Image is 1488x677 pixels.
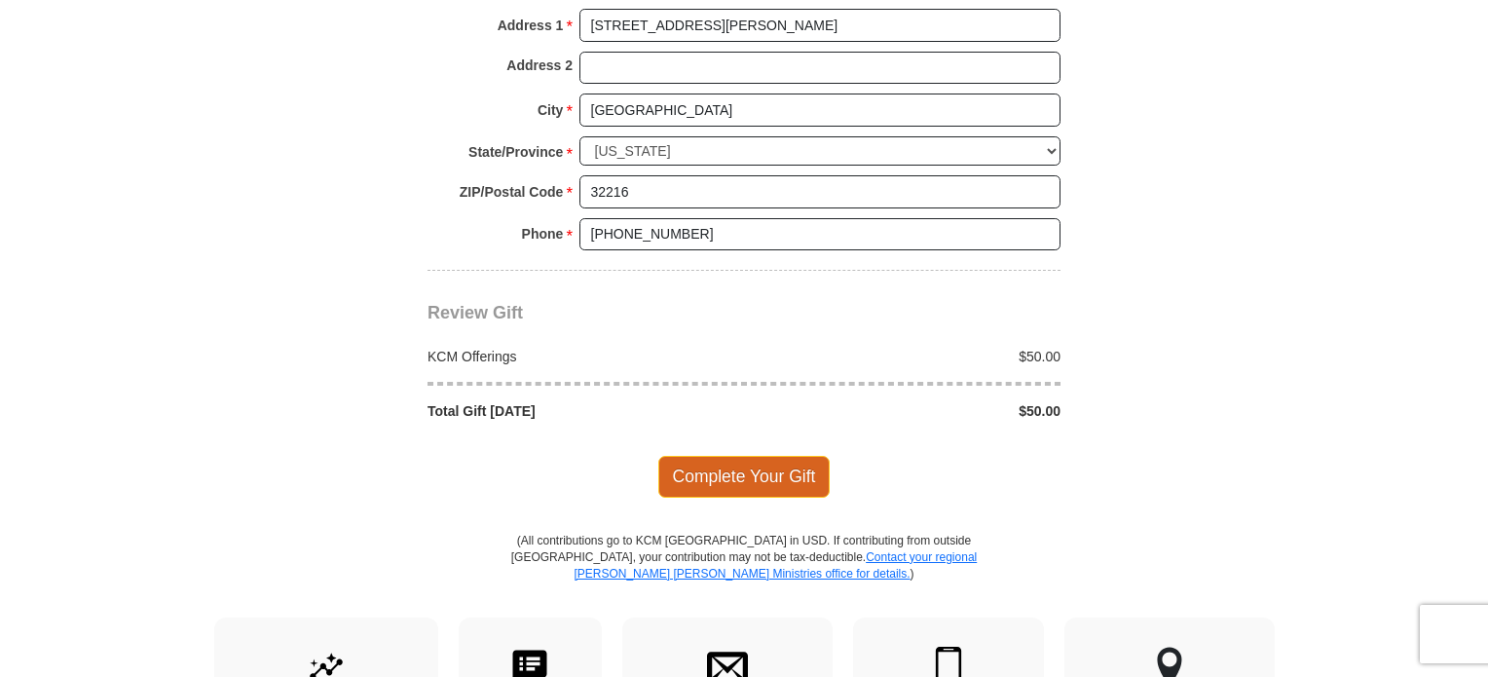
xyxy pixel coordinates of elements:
[522,220,564,247] strong: Phone
[428,303,523,322] span: Review Gift
[418,401,745,421] div: Total Gift [DATE]
[744,347,1071,366] div: $50.00
[506,52,573,79] strong: Address 2
[744,401,1071,421] div: $50.00
[510,533,978,618] p: (All contributions go to KCM [GEOGRAPHIC_DATA] in USD. If contributing from outside [GEOGRAPHIC_D...
[460,178,564,206] strong: ZIP/Postal Code
[658,456,831,497] span: Complete Your Gift
[574,550,977,581] a: Contact your regional [PERSON_NAME] [PERSON_NAME] Ministries office for details.
[538,96,563,124] strong: City
[498,12,564,39] strong: Address 1
[468,138,563,166] strong: State/Province
[418,347,745,366] div: KCM Offerings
